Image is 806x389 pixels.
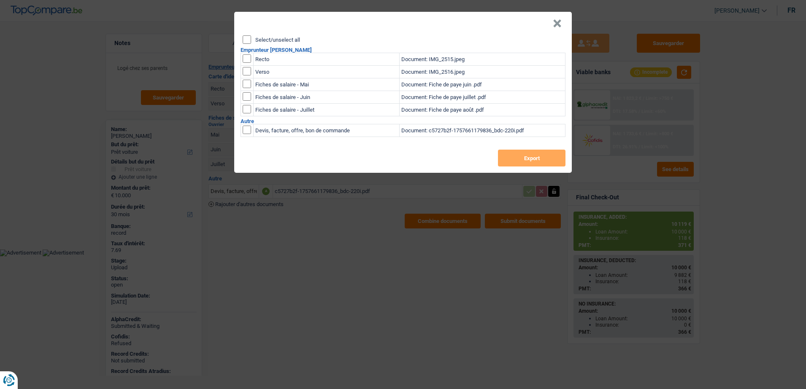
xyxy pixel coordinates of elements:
[553,19,562,28] button: Close
[254,66,400,78] td: Verso
[400,124,565,137] td: Document: c5727b2f-1757661179836_bdc-220i.pdf
[255,37,300,43] label: Select/unselect all
[254,53,400,66] td: Recto
[241,118,565,124] h2: Autre
[400,78,565,91] td: Document: Fiche de paye juin .pdf
[400,66,565,78] td: Document: IMG_2516.jpeg
[400,91,565,104] td: Document: Fiche de paye juillet .pdf
[254,91,400,104] td: Fiches de salaire - Juin
[400,104,565,116] td: Document: Fiche de paye août .pdf
[400,53,565,66] td: Document: IMG_2515.jpeg
[498,150,565,166] button: Export
[241,47,565,53] h2: Emprunteur [PERSON_NAME]
[254,124,400,137] td: Devis, facture, offre, bon de commande
[254,104,400,116] td: Fiches de salaire - Juillet
[254,78,400,91] td: Fiches de salaire - Mai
